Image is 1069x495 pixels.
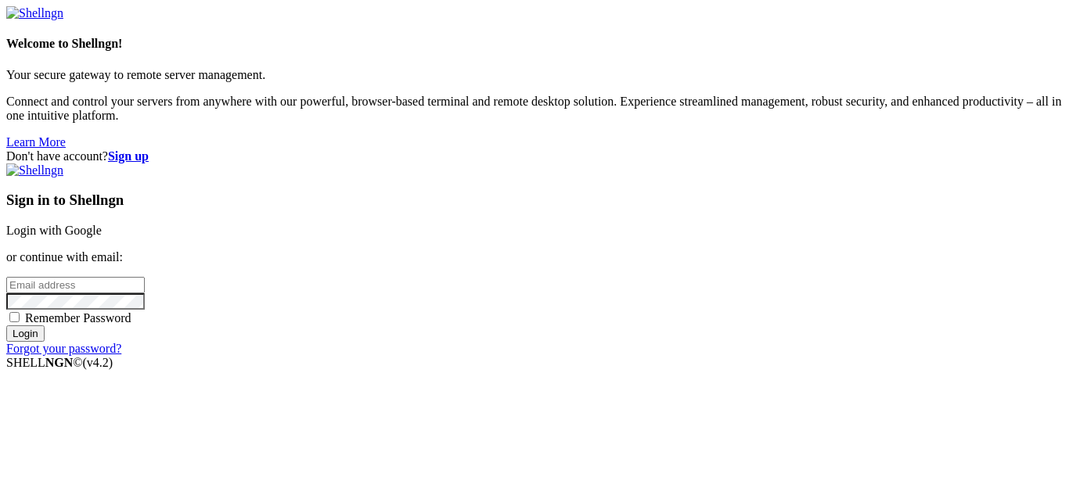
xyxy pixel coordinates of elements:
[25,311,131,325] span: Remember Password
[6,277,145,293] input: Email address
[6,163,63,178] img: Shellngn
[6,135,66,149] a: Learn More
[6,192,1063,209] h3: Sign in to Shellngn
[83,356,113,369] span: 4.2.0
[6,6,63,20] img: Shellngn
[6,95,1063,123] p: Connect and control your servers from anywhere with our powerful, browser-based terminal and remo...
[6,68,1063,82] p: Your secure gateway to remote server management.
[6,325,45,342] input: Login
[6,342,121,355] a: Forgot your password?
[9,312,20,322] input: Remember Password
[45,356,74,369] b: NGN
[6,37,1063,51] h4: Welcome to Shellngn!
[6,224,102,237] a: Login with Google
[6,250,1063,264] p: or continue with email:
[6,149,1063,163] div: Don't have account?
[6,356,113,369] span: SHELL ©
[108,149,149,163] a: Sign up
